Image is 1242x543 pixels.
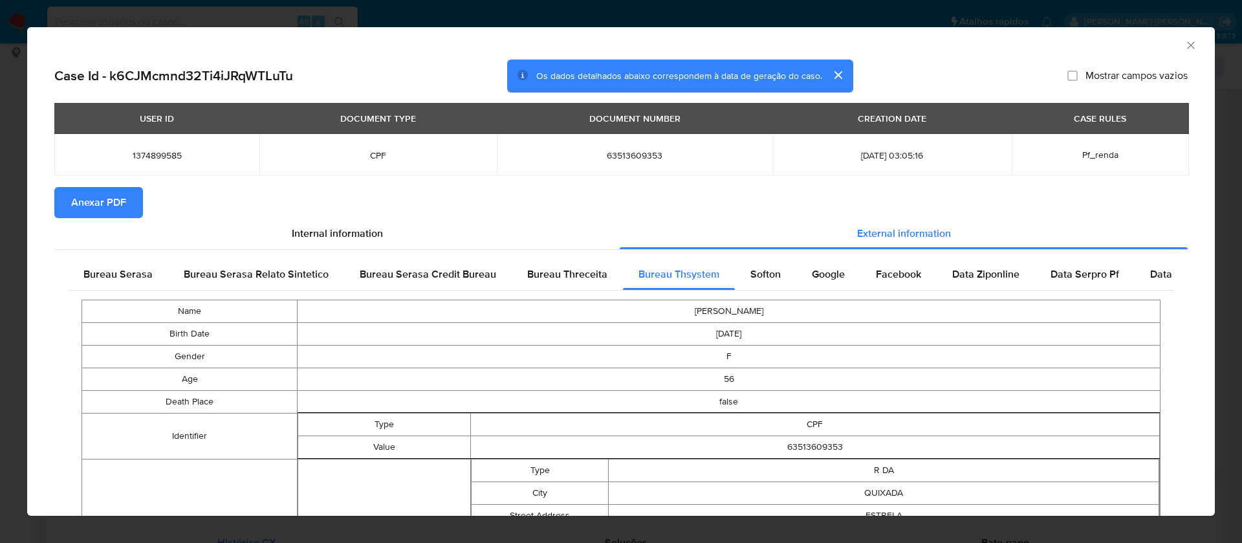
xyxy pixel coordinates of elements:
[298,390,1160,413] td: false
[952,267,1019,282] span: Data Ziponline
[54,67,293,84] h2: Case Id - k6CJMcmnd32Ti4iJRqWTLuTu
[582,107,688,129] div: DOCUMENT NUMBER
[789,150,996,161] span: [DATE] 03:05:16
[184,267,329,282] span: Bureau Serasa Relato Sintetico
[1051,267,1119,282] span: Data Serpro Pf
[54,187,143,218] button: Anexar PDF
[82,413,298,459] td: Identifier
[750,267,781,282] span: Softon
[609,459,1159,482] td: R DA
[471,459,609,482] td: Type
[1150,267,1218,282] span: Data Serpro Pj
[298,368,1160,390] td: 56
[822,60,853,91] button: cerrar
[68,259,1174,290] div: Detailed external info
[132,107,182,129] div: USER ID
[298,413,470,436] td: Type
[471,504,609,527] td: Street Address
[71,188,126,217] span: Anexar PDF
[82,368,298,390] td: Age
[1066,107,1134,129] div: CASE RULES
[332,107,424,129] div: DOCUMENT TYPE
[292,226,383,241] span: Internal information
[298,436,470,458] td: Value
[470,413,1159,436] td: CPF
[1067,71,1078,81] input: Mostrar campos vazios
[609,504,1159,527] td: ESTRELA
[82,322,298,345] td: Birth Date
[850,107,934,129] div: CREATION DATE
[1082,148,1118,161] span: Pf_renda
[27,27,1215,516] div: closure-recommendation-modal
[54,218,1188,249] div: Detailed info
[812,267,845,282] span: Google
[857,226,951,241] span: External information
[527,267,607,282] span: Bureau Threceita
[298,322,1160,345] td: [DATE]
[638,267,719,282] span: Bureau Thsystem
[471,482,609,504] td: City
[1085,69,1188,82] span: Mostrar campos vazios
[470,436,1159,458] td: 63513609353
[82,300,298,322] td: Name
[876,267,921,282] span: Facebook
[536,69,822,82] span: Os dados detalhados abaixo correspondem à data de geração do caso.
[512,150,758,161] span: 63513609353
[360,267,496,282] span: Bureau Serasa Credit Bureau
[275,150,481,161] span: CPF
[83,267,153,282] span: Bureau Serasa
[82,390,298,413] td: Death Place
[82,345,298,368] td: Gender
[70,150,244,161] span: 1374899585
[1184,39,1196,50] button: Fechar a janela
[298,300,1160,322] td: [PERSON_NAME]
[609,482,1159,504] td: QUIXADA
[298,345,1160,368] td: F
